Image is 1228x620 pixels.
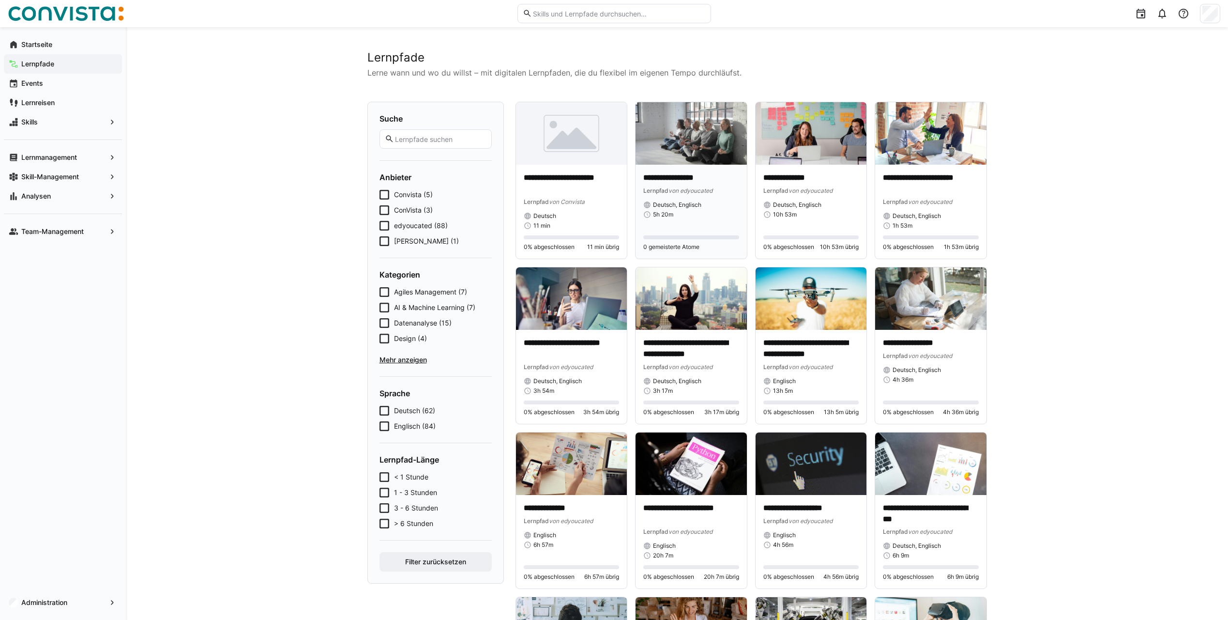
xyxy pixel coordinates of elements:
[516,433,627,495] img: image
[643,243,699,251] span: 0 gemeisterte Atome
[584,573,619,581] span: 6h 57m übrig
[824,408,859,416] span: 13h 5m übrig
[367,67,987,78] p: Lerne wann und wo du willst – mit digitalen Lernpfaden, die du flexibel im eigenen Tempo durchläu...
[773,377,796,385] span: Englisch
[893,222,912,230] span: 1h 53m
[533,387,554,395] span: 3h 54m
[394,488,437,497] span: 1 - 3 Stunden
[524,517,549,525] span: Lernpfad
[516,102,627,165] img: image
[643,187,668,194] span: Lernpfad
[379,114,492,124] h4: Suche
[773,201,821,209] span: Deutsch, Englisch
[773,541,793,549] span: 4h 56m
[653,211,673,218] span: 5h 20m
[704,573,739,581] span: 20h 7m übrig
[516,267,627,330] img: image
[668,363,713,371] span: von edyoucated
[379,455,492,465] h4: Lernpfad-Länge
[883,573,934,581] span: 0% abgeschlossen
[883,243,934,251] span: 0% abgeschlossen
[823,573,859,581] span: 4h 56m übrig
[524,363,549,371] span: Lernpfad
[883,198,908,205] span: Lernpfad
[893,212,941,220] span: Deutsch, Englisch
[643,363,668,371] span: Lernpfad
[643,408,694,416] span: 0% abgeschlossen
[394,236,459,246] span: [PERSON_NAME] (1)
[875,433,986,495] img: image
[756,433,867,495] img: image
[533,541,553,549] span: 6h 57m
[549,363,593,371] span: von edyoucated
[636,102,747,165] img: image
[394,334,427,343] span: Design (4)
[533,222,550,230] span: 11 min
[533,212,556,220] span: Deutsch
[763,243,814,251] span: 0% abgeschlossen
[763,517,788,525] span: Lernpfad
[668,187,713,194] span: von edyoucated
[379,388,492,398] h4: Sprache
[394,205,433,215] span: ConVista (3)
[379,270,492,279] h4: Kategorien
[756,102,867,165] img: image
[875,102,986,165] img: image
[394,303,475,312] span: AI & Machine Learning (7)
[653,387,673,395] span: 3h 17m
[379,172,492,182] h4: Anbieter
[773,387,793,395] span: 13h 5m
[533,531,556,539] span: Englisch
[549,198,585,205] span: von Convista
[788,187,833,194] span: von edyoucated
[893,552,909,559] span: 6h 9m
[533,377,582,385] span: Deutsch, Englisch
[394,287,467,297] span: Agiles Management (7)
[379,355,492,365] span: Mehr anzeigen
[394,318,452,328] span: Datenanalyse (15)
[893,376,913,384] span: 4h 36m
[643,573,694,581] span: 0% abgeschlossen
[524,243,575,251] span: 0% abgeschlossen
[367,50,987,65] h2: Lernpfade
[394,519,433,528] span: > 6 Stunden
[587,243,619,251] span: 11 min übrig
[404,557,468,567] span: Filter zurücksetzen
[943,408,979,416] span: 4h 36m übrig
[643,528,668,535] span: Lernpfad
[394,503,438,513] span: 3 - 6 Stunden
[653,201,701,209] span: Deutsch, Englisch
[773,211,797,218] span: 10h 53m
[756,267,867,330] img: image
[763,573,814,581] span: 0% abgeschlossen
[908,352,952,359] span: von edyoucated
[524,408,575,416] span: 0% abgeschlossen
[763,363,788,371] span: Lernpfad
[653,377,701,385] span: Deutsch, Englisch
[524,573,575,581] span: 0% abgeschlossen
[636,267,747,330] img: image
[549,517,593,525] span: von edyoucated
[908,528,952,535] span: von edyoucated
[394,190,433,200] span: Convista (5)
[379,552,492,572] button: Filter zurücksetzen
[653,552,673,559] span: 20h 7m
[394,472,428,482] span: < 1 Stunde
[394,221,448,231] span: edyoucated (88)
[763,187,788,194] span: Lernpfad
[820,243,859,251] span: 10h 53m übrig
[653,542,676,550] span: Englisch
[883,352,908,359] span: Lernpfad
[893,542,941,550] span: Deutsch, Englisch
[773,531,796,539] span: Englisch
[944,243,979,251] span: 1h 53m übrig
[875,267,986,330] img: image
[788,517,833,525] span: von edyoucated
[394,406,435,416] span: Deutsch (62)
[532,9,705,18] input: Skills und Lernpfade durchsuchen…
[763,408,814,416] span: 0% abgeschlossen
[636,433,747,495] img: image
[883,408,934,416] span: 0% abgeschlossen
[908,198,952,205] span: von edyoucated
[394,135,486,143] input: Lernpfade suchen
